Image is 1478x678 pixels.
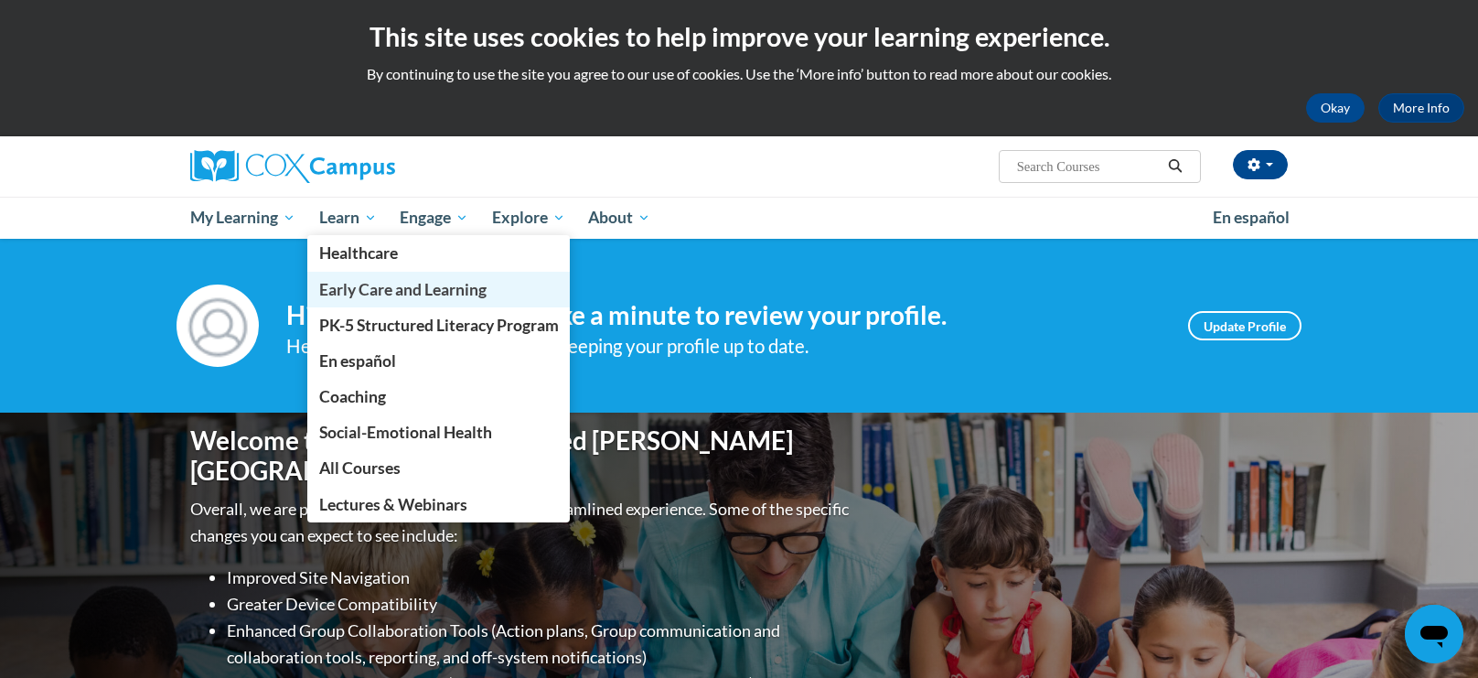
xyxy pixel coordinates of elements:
a: All Courses [307,450,571,486]
a: More Info [1378,93,1464,123]
span: Learn [319,207,377,229]
span: Early Care and Learning [319,280,487,299]
a: Early Care and Learning [307,272,571,307]
p: Overall, we are proud to provide you with a more streamlined experience. Some of the specific cha... [190,496,853,549]
span: About [588,207,650,229]
a: En español [307,343,571,379]
div: Help improve your experience by keeping your profile up to date. [286,331,1161,361]
span: En español [1213,208,1290,227]
span: Engage [400,207,468,229]
img: Cox Campus [190,150,395,183]
button: Okay [1306,93,1365,123]
div: Main menu [163,197,1315,239]
span: Lectures & Webinars [319,495,467,514]
a: About [577,197,663,239]
span: Coaching [319,387,386,406]
button: Account Settings [1233,150,1288,179]
a: Social-Emotional Health [307,414,571,450]
a: Update Profile [1188,311,1301,340]
span: En español [319,351,396,371]
a: Engage [388,197,480,239]
a: Learn [307,197,389,239]
h1: Welcome to the new and improved [PERSON_NAME][GEOGRAPHIC_DATA] [190,425,853,487]
span: Healthcare [319,243,398,263]
a: Explore [480,197,577,239]
a: PK-5 Structured Literacy Program [307,307,571,343]
a: My Learning [178,197,307,239]
a: En español [1201,199,1301,237]
a: Healthcare [307,235,571,271]
span: PK-5 Structured Literacy Program [319,316,559,335]
button: Search [1162,156,1189,178]
p: By continuing to use the site you agree to our use of cookies. Use the ‘More info’ button to read... [14,64,1464,84]
h4: Hi [PERSON_NAME]! Take a minute to review your profile. [286,300,1161,331]
span: My Learning [190,207,295,229]
li: Improved Site Navigation [227,565,853,591]
li: Enhanced Group Collaboration Tools (Action plans, Group communication and collaboration tools, re... [227,618,853,671]
h2: This site uses cookies to help improve your learning experience. [14,18,1464,55]
a: Cox Campus [190,150,538,183]
span: Social-Emotional Health [319,423,492,442]
span: Explore [492,207,565,229]
a: Coaching [307,379,571,414]
iframe: Button to launch messaging window [1405,605,1463,663]
input: Search Courses [1015,156,1162,178]
a: Lectures & Webinars [307,487,571,522]
li: Greater Device Compatibility [227,591,853,618]
span: All Courses [319,458,401,478]
img: Profile Image [177,285,259,367]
